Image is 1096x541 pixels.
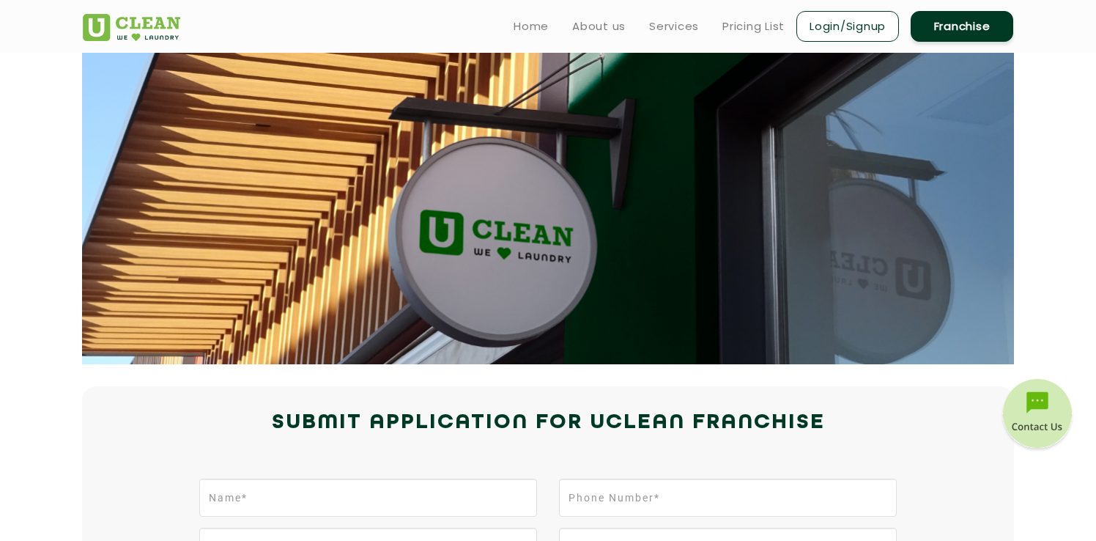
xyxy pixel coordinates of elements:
[722,18,785,35] a: Pricing List
[911,11,1013,42] a: Franchise
[83,14,180,41] img: UClean Laundry and Dry Cleaning
[649,18,699,35] a: Services
[83,405,1013,441] h2: Submit Application for UCLEAN FRANCHISE
[796,11,899,42] a: Login/Signup
[514,18,549,35] a: Home
[1001,379,1074,452] img: contact-btn
[199,479,537,517] input: Name*
[559,479,897,517] input: Phone Number*
[572,18,626,35] a: About us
